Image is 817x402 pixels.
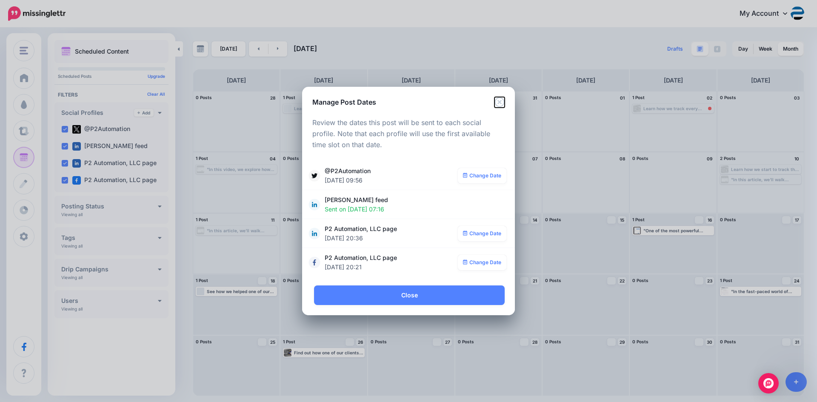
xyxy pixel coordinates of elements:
span: [PERSON_NAME] feed [325,195,460,214]
h5: Manage Post Dates [312,97,376,107]
span: P2 Automation, LLC page [325,253,458,272]
span: [DATE] 20:21 [325,262,454,272]
a: Change Date [458,255,507,270]
a: Change Date [458,168,507,183]
span: @P2Automation [325,166,458,185]
span: [DATE] 09:56 [325,176,454,185]
span: [DATE] 20:36 [325,234,454,243]
span: P2 Automation, LLC page [325,224,458,243]
a: Close [314,285,505,305]
a: Change Date [458,226,507,241]
button: Close [494,97,505,108]
p: Review the dates this post will be sent to each social profile. Note that each profile will use t... [312,117,505,151]
span: Sent on [DATE] 07:16 [325,205,456,214]
div: Open Intercom Messenger [758,373,779,393]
